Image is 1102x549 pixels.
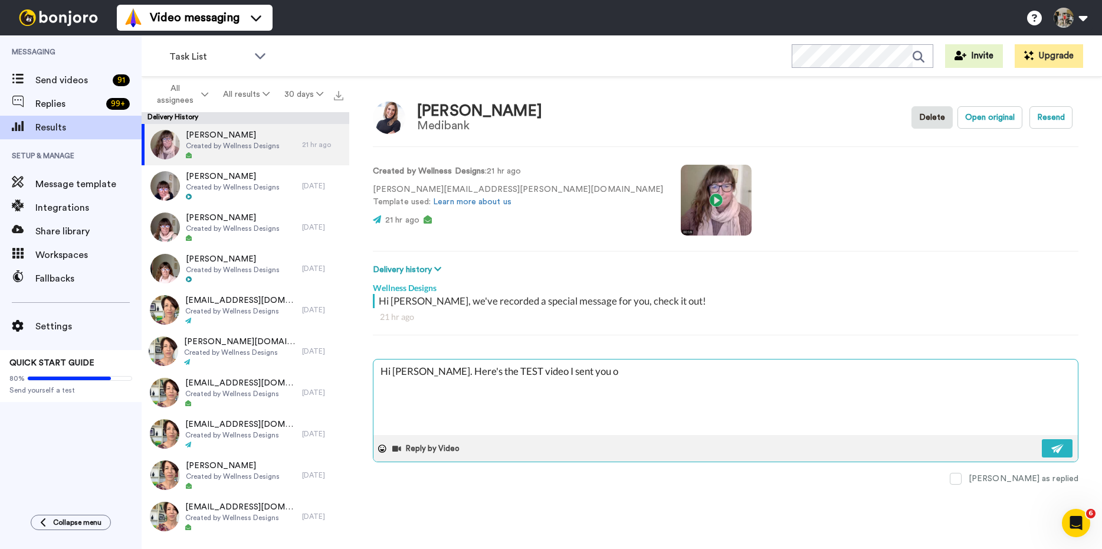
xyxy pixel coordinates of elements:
[216,84,277,105] button: All results
[186,129,280,141] span: [PERSON_NAME]
[186,141,280,151] span: Created by Wellness Designs
[302,347,343,356] div: [DATE]
[142,372,349,413] a: [EMAIL_ADDRESS][DOMAIN_NAME]Created by Wellness Designs[DATE]
[380,311,1071,323] div: 21 hr ago
[150,460,180,490] img: f38c6990-ccf4-4c5e-a370-230b9706a96b-thumb.jpg
[35,120,142,135] span: Results
[169,50,248,64] span: Task List
[185,419,296,430] span: [EMAIL_ADDRESS][DOMAIN_NAME]
[149,336,178,366] img: aac4e6d9-b56a-4d35-866f-1a7090650a67-thumb.jpg
[142,207,349,248] a: [PERSON_NAME]Created by Wellness Designs[DATE]
[151,83,199,106] span: All assignees
[1062,509,1090,537] iframe: Intercom live chat
[373,184,663,208] p: [PERSON_NAME][EMAIL_ADDRESS][PERSON_NAME][DOMAIN_NAME] Template used:
[9,374,25,383] span: 80%
[330,86,347,103] button: Export all results that match these filters now.
[31,515,111,530] button: Collapse menu
[417,103,542,120] div: [PERSON_NAME]
[186,253,280,265] span: [PERSON_NAME]
[334,91,343,100] img: export.svg
[35,73,108,87] span: Send videos
[185,513,296,522] span: Created by Wellness Designs
[185,377,296,389] span: [EMAIL_ADDRESS][DOMAIN_NAME]
[186,472,280,481] span: Created by Wellness Designs
[302,429,343,439] div: [DATE]
[35,248,142,262] span: Workspaces
[185,430,296,440] span: Created by Wellness Designs
[35,177,142,191] span: Message template
[1029,106,1073,129] button: Resend
[302,181,343,191] div: [DATE]
[945,44,1003,68] button: Invite
[142,165,349,207] a: [PERSON_NAME]Created by Wellness Designs[DATE]
[142,248,349,289] a: [PERSON_NAME]Created by Wellness Designs[DATE]
[35,319,142,334] span: Settings
[144,78,216,111] button: All assignees
[150,378,179,407] img: be7783bd-a307-404e-af60-d87112324694-thumb.jpg
[185,389,296,398] span: Created by Wellness Designs
[150,171,180,201] img: d618980e-5a4c-4e02-bfb6-d741059e2ccf-thumb.jpg
[35,97,101,111] span: Replies
[184,348,296,357] span: Created by Wellness Designs
[379,294,1075,308] div: Hi [PERSON_NAME], we've recorded a special message for you, check it out!
[142,413,349,455] a: [EMAIL_ADDRESS][DOMAIN_NAME]Created by Wellness Designs[DATE]
[385,216,419,224] span: 21 hr ago
[302,388,343,397] div: [DATE]
[373,360,1078,435] textarea: Hi [PERSON_NAME]. Here's the TEST video I sent you o
[969,473,1078,485] div: [PERSON_NAME] as replied
[124,8,143,27] img: vm-color.svg
[433,198,511,206] a: Learn more about us
[184,336,296,348] span: [PERSON_NAME][DOMAIN_NAME][EMAIL_ADDRESS][PERSON_NAME][DOMAIN_NAME]
[186,212,280,224] span: [PERSON_NAME]
[9,385,132,395] span: Send yourself a test
[150,254,180,283] img: c8a057a0-3548-47e4-aa59-bb8856174092-thumb.jpg
[302,512,343,521] div: [DATE]
[35,272,142,286] span: Fallbacks
[373,167,485,175] strong: Created by Wellness Designs
[186,265,280,274] span: Created by Wellness Designs
[957,106,1022,129] button: Open original
[186,224,280,233] span: Created by Wellness Designs
[142,112,349,124] div: Delivery History
[150,9,240,26] span: Video messaging
[373,263,445,276] button: Delivery history
[186,171,280,182] span: [PERSON_NAME]
[1051,444,1064,453] img: send-white.svg
[14,9,103,26] img: bj-logo-header-white.svg
[302,264,343,273] div: [DATE]
[150,213,180,242] img: 28ecf2e4-9ab5-4def-b480-779ae8fce21d-thumb.jpg
[35,201,142,215] span: Integrations
[150,502,179,531] img: 91631a4f-60e3-4e46-95f1-c7d1104d8528-thumb.jpg
[35,224,142,238] span: Share library
[911,106,953,129] button: Delete
[106,98,130,110] div: 99 +
[391,440,463,457] button: Reply by Video
[9,359,94,367] span: QUICK START GUIDE
[142,331,349,372] a: [PERSON_NAME][DOMAIN_NAME][EMAIL_ADDRESS][PERSON_NAME][DOMAIN_NAME]Created by Wellness Designs[DATE]
[150,419,179,449] img: 7273869c-edac-4e65-8040-e4fda84cedfc-thumb.jpg
[185,306,296,316] span: Created by Wellness Designs
[186,182,280,192] span: Created by Wellness Designs
[373,102,405,134] img: Image of Melanie Moffatt
[302,140,343,149] div: 21 hr ago
[142,496,349,537] a: [EMAIL_ADDRESS][DOMAIN_NAME]Created by Wellness Designs[DATE]
[142,289,349,331] a: [EMAIL_ADDRESS][DOMAIN_NAME]Created by Wellness Designs[DATE]
[277,84,330,105] button: 30 days
[113,74,130,86] div: 91
[185,501,296,513] span: [EMAIL_ADDRESS][DOMAIN_NAME]
[185,295,296,306] span: [EMAIL_ADDRESS][DOMAIN_NAME]
[142,124,349,165] a: [PERSON_NAME]Created by Wellness Designs21 hr ago
[302,305,343,315] div: [DATE]
[1086,509,1096,518] span: 6
[373,165,663,178] p: : 21 hr ago
[302,223,343,232] div: [DATE]
[373,276,1078,294] div: Wellness Designs
[1015,44,1083,68] button: Upgrade
[150,295,179,325] img: 87262af9-83d4-4850-a657-e709996371db-thumb.jpg
[53,518,101,527] span: Collapse menu
[417,119,542,132] div: Medibank
[186,460,280,472] span: [PERSON_NAME]
[150,130,180,159] img: a22114f8-3a46-460c-9bdf-893ef860c9e5-thumb.jpg
[302,470,343,480] div: [DATE]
